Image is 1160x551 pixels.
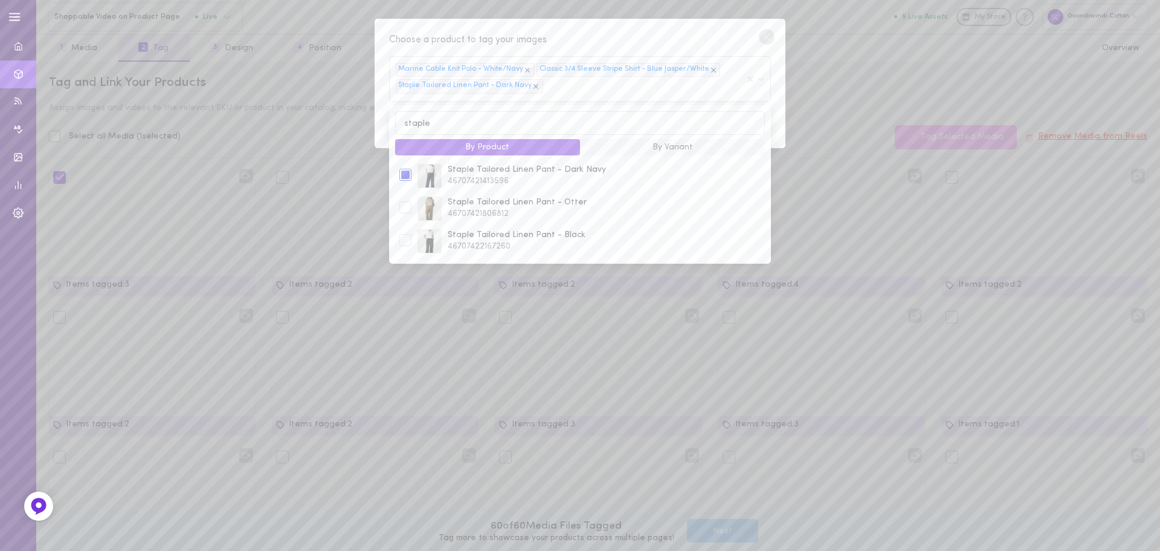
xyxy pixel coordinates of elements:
[448,197,769,209] span: Staple Tailored Linen Pant - Otter
[395,139,580,155] button: By Product
[580,139,765,155] button: By Variant
[448,229,769,241] span: Staple Tailored Linen Pant - Black
[398,82,532,89] a: Staple Tailored Linen Pant - Dark Navy
[448,175,769,187] span: 46707421413596
[417,164,442,188] img: 46707421413596
[417,197,442,221] img: 46707421806812
[448,241,769,253] span: 46707422167260
[395,111,765,135] input: Search
[448,164,769,176] span: Staple Tailored Linen Pant - Dark Navy
[417,229,442,253] img: 46707422167260
[398,65,523,73] a: Marine Cable Knit Polo - White/Navy
[540,65,709,73] a: Classic 3/4 Sleeve Stripe Shirt - Blue Jasper/White
[30,497,48,515] img: Feedback Button
[448,208,769,220] span: 46707421806812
